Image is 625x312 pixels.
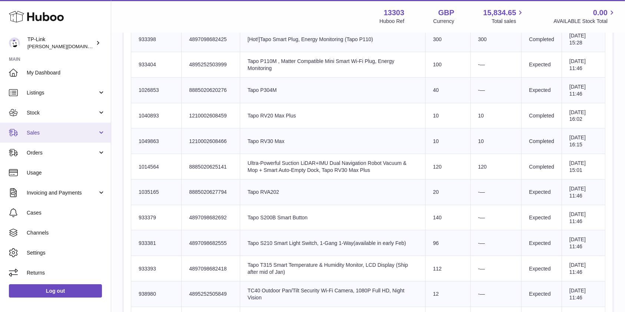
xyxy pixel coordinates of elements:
td: -— [470,52,522,77]
a: 0.00 AVAILABLE Stock Total [553,8,616,25]
td: 300 [470,27,522,52]
span: Listings [27,89,97,96]
td: -— [470,205,522,230]
td: 933404 [131,52,182,77]
td: 1040893 [131,103,182,129]
td: 4897098682418 [182,256,240,282]
td: Tapo S200B Smart Button [240,205,425,230]
td: 10 [470,129,522,154]
img: susie.li@tp-link.com [9,37,20,49]
td: [DATE] 15:01 [562,154,605,180]
td: 4897098682555 [182,230,240,256]
td: 120 [470,154,522,180]
td: Expected [522,230,562,256]
div: Currency [433,18,454,25]
a: 15,834.65 Total sales [483,8,525,25]
td: [DATE] 11:46 [562,77,605,103]
td: Expected [522,52,562,77]
td: Completed [522,103,562,129]
td: [DATE] 15:28 [562,27,605,52]
td: -— [470,230,522,256]
td: 4897098682425 [182,27,240,52]
span: Total sales [492,18,525,25]
td: 96 [426,230,471,256]
td: 300 [426,27,471,52]
span: Channels [27,229,105,236]
strong: GBP [438,8,454,18]
td: [DATE] 11:46 [562,179,605,205]
td: [DATE] 16:02 [562,103,605,129]
td: -— [470,281,522,307]
span: Returns [27,269,105,276]
td: Expected [522,281,562,307]
td: 4895252503999 [182,52,240,77]
td: 938980 [131,281,182,307]
td: 933381 [131,230,182,256]
td: Completed [522,129,562,154]
td: Completed [522,27,562,52]
td: 8885020627794 [182,179,240,205]
td: 933398 [131,27,182,52]
span: My Dashboard [27,69,105,76]
div: TP-Link [27,36,94,50]
td: 140 [426,205,471,230]
td: 1026853 [131,77,182,103]
span: AVAILABLE Stock Total [553,18,616,25]
span: Orders [27,149,97,156]
td: Tapo RV20 Max Plus [240,103,425,129]
td: [DATE] 11:46 [562,205,605,230]
td: Completed [522,154,562,180]
td: Ultra-Powerful Suction LiDAR+IMU Dual Navigation Robot Vacuum & Mop + Smart Auto-Empty Dock, Tapo... [240,154,425,180]
span: 0.00 [593,8,608,18]
td: 4897098682692 [182,205,240,230]
span: 15,834.65 [483,8,516,18]
div: Huboo Ref [380,18,404,25]
td: 1049863 [131,129,182,154]
td: Expected [522,77,562,103]
span: Invoicing and Payments [27,189,97,196]
td: 10 [426,103,471,129]
td: 933393 [131,256,182,282]
span: Stock [27,109,97,116]
span: Settings [27,249,105,256]
td: 10 [470,103,522,129]
td: 933379 [131,205,182,230]
td: [DATE] 11:46 [562,281,605,307]
td: 1210002608459 [182,103,240,129]
td: [Hot!]Tapo Smart Plug, Energy Monitoring (Tapo P110) [240,27,425,52]
td: Expected [522,205,562,230]
td: 20 [426,179,471,205]
td: 8885020620276 [182,77,240,103]
span: [PERSON_NAME][DOMAIN_NAME][EMAIL_ADDRESS][DOMAIN_NAME] [27,43,187,49]
td: Expected [522,179,562,205]
td: 112 [426,256,471,282]
td: Tapo RVA202 [240,179,425,205]
td: [DATE] 16:15 [562,129,605,154]
td: -— [470,179,522,205]
td: 120 [426,154,471,180]
td: 1014564 [131,154,182,180]
td: Tapo RV30 Max [240,129,425,154]
td: 4895252505849 [182,281,240,307]
a: Log out [9,284,102,298]
span: Sales [27,129,97,136]
td: 12 [426,281,471,307]
td: Tapo P110M , Matter Compatible Mini Smart Wi-Fi Plug, Energy Monitoring [240,52,425,77]
td: [DATE] 11:46 [562,230,605,256]
span: Usage [27,169,105,176]
td: Expected [522,256,562,282]
td: Tapo P304M [240,77,425,103]
td: -— [470,77,522,103]
td: Tapo T315 Smart Temperature & Humidity Monitor, LCD Display (Ship after mid of Jan) [240,256,425,282]
td: 10 [426,129,471,154]
td: 100 [426,52,471,77]
td: [DATE] 11:46 [562,52,605,77]
td: 40 [426,77,471,103]
td: [DATE] 11:46 [562,256,605,282]
td: 1210002608466 [182,129,240,154]
span: Cases [27,209,105,216]
td: Tapo S210 Smart Light Switch, 1-Gang 1-Way(available in early Feb) [240,230,425,256]
td: 8885020625141 [182,154,240,180]
strong: 13303 [384,8,404,18]
td: TC40 Outdoor Pan/Tilt Security Wi-Fi Camera, 1080P Full HD, Night Vision [240,281,425,307]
